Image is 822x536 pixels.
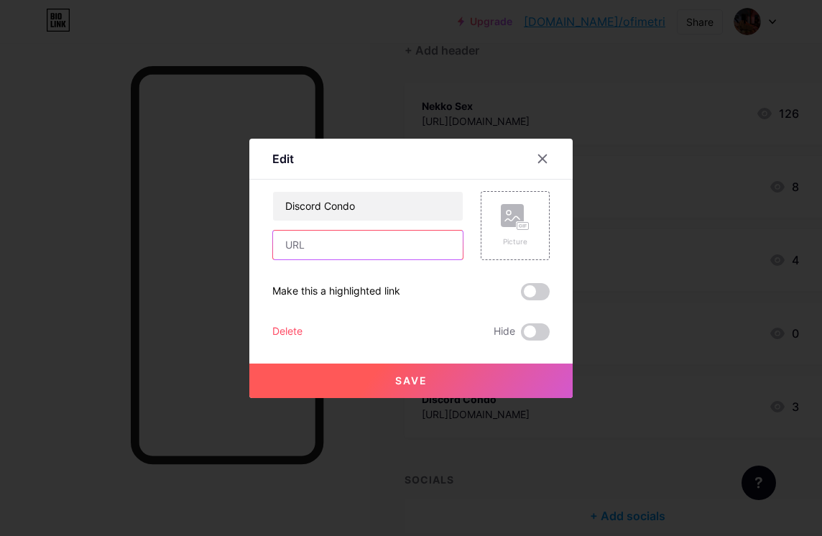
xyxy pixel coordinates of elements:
[272,283,400,300] div: Make this a highlighted link
[273,192,463,221] input: Title
[273,231,463,259] input: URL
[395,374,428,387] span: Save
[272,150,294,167] div: Edit
[501,236,530,247] div: Picture
[494,323,515,341] span: Hide
[249,364,573,398] button: Save
[272,323,303,341] div: Delete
